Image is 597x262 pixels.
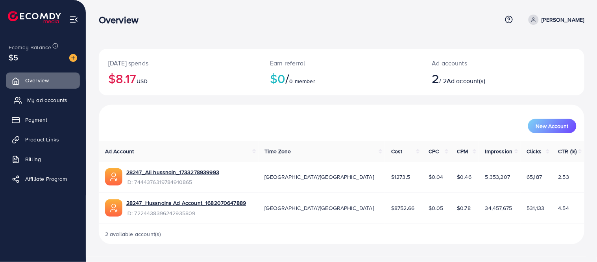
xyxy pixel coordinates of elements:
span: $0.04 [429,173,444,181]
span: [GEOGRAPHIC_DATA]/[GEOGRAPHIC_DATA] [265,204,374,212]
a: [PERSON_NAME] [525,15,584,25]
span: 0 member [290,77,315,85]
span: 34,457,675 [485,204,512,212]
span: Payment [25,116,47,124]
a: Payment [6,112,80,128]
a: My ad accounts [6,92,80,108]
span: 2 available account(s) [105,230,161,238]
h2: $8.17 [108,71,251,86]
span: Ecomdy Balance [9,43,51,51]
span: Ad Account [105,147,134,155]
h2: $0 [270,71,413,86]
span: $8752.66 [391,204,414,212]
p: [DATE] spends [108,58,251,68]
span: $0.78 [457,204,471,212]
span: ID: 7444376319784910865 [126,178,219,186]
span: Overview [25,76,49,84]
a: Product Links [6,132,80,147]
a: 28247_Hussnains Ad Account_1682070647889 [126,199,246,207]
img: logo [8,11,61,23]
p: Earn referral [270,58,413,68]
span: Ad account(s) [447,76,485,85]
span: New Account [536,123,569,129]
span: 5,353,207 [485,173,510,181]
span: $5 [9,52,18,63]
span: CTR (%) [558,147,577,155]
span: Cost [391,147,403,155]
span: Impression [485,147,513,155]
span: Billing [25,155,41,163]
img: ic-ads-acc.e4c84228.svg [105,168,122,186]
span: / [286,69,290,87]
h3: Overview [99,14,145,26]
span: [GEOGRAPHIC_DATA]/[GEOGRAPHIC_DATA] [265,173,374,181]
h2: / 2 [432,71,535,86]
span: 65,187 [527,173,542,181]
span: Affiliate Program [25,175,67,183]
span: ID: 7224438396242935809 [126,209,246,217]
span: $0.46 [457,173,472,181]
p: [PERSON_NAME] [542,15,584,24]
span: 2.53 [558,173,569,181]
span: Product Links [25,136,59,143]
span: CPM [457,147,468,155]
span: CPC [429,147,439,155]
a: Billing [6,151,80,167]
span: 4.54 [558,204,569,212]
span: 2 [432,69,440,87]
span: 531,133 [527,204,545,212]
a: Affiliate Program [6,171,80,187]
span: Time Zone [265,147,291,155]
a: Overview [6,72,80,88]
img: image [69,54,77,62]
span: $0.05 [429,204,444,212]
p: Ad accounts [432,58,535,68]
span: $1273.5 [391,173,410,181]
img: ic-ads-acc.e4c84228.svg [105,199,122,217]
span: My ad accounts [27,96,67,104]
iframe: Chat [564,227,591,256]
a: 28247_Ali hussnain_1733278939993 [126,168,219,176]
span: USD [137,77,148,85]
span: Clicks [527,147,542,155]
img: menu [69,15,78,24]
button: New Account [528,119,577,133]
